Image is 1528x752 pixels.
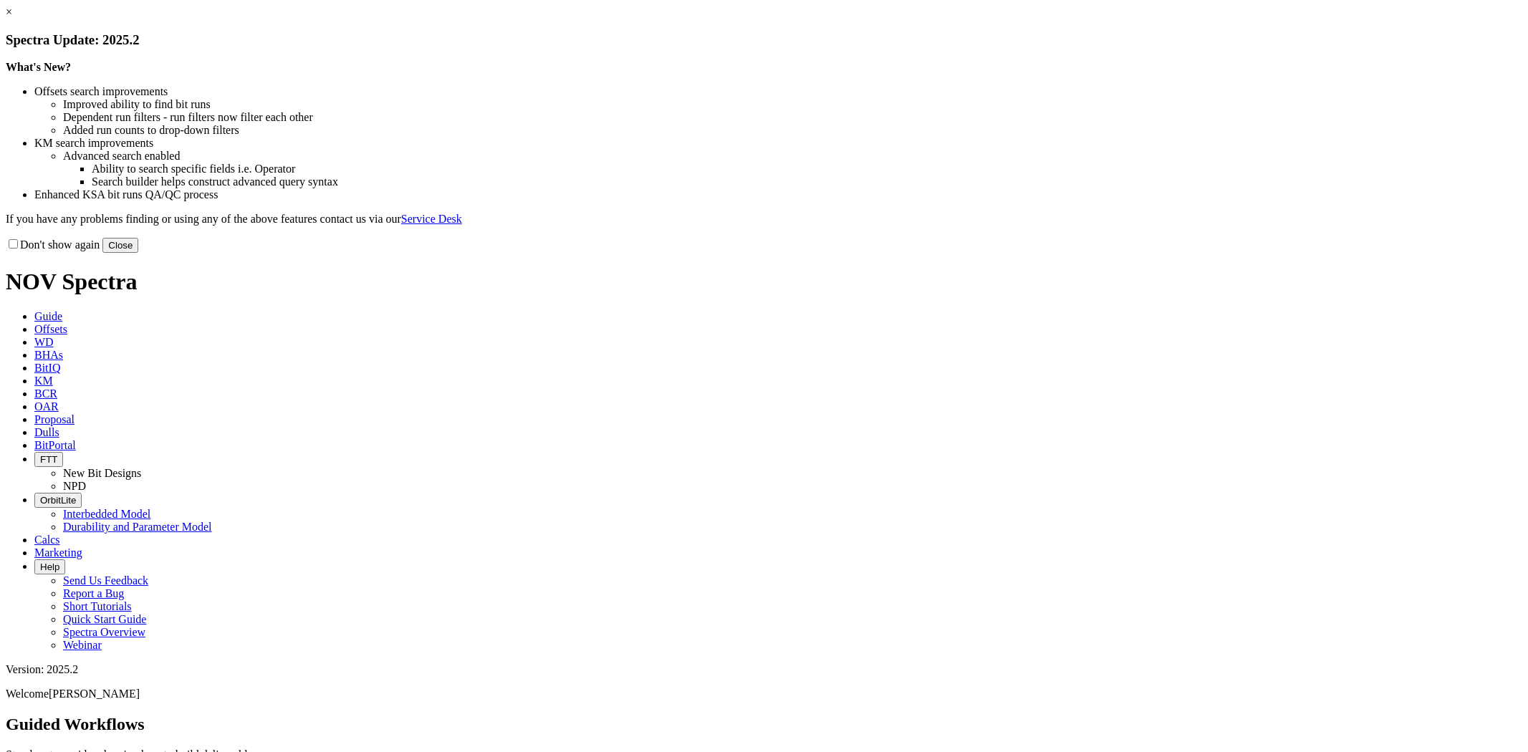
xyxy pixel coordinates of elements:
div: Version: 2025.2 [6,663,1522,676]
span: [PERSON_NAME] [49,688,140,700]
label: Don't show again [6,238,100,251]
span: OrbitLite [40,495,76,506]
p: If you have any problems finding or using any of the above features contact us via our [6,213,1522,226]
span: WD [34,336,54,348]
li: Search builder helps construct advanced query syntax [92,175,1522,188]
button: Close [102,238,138,253]
a: Short Tutorials [63,600,132,612]
span: BitIQ [34,362,60,374]
li: Offsets search improvements [34,85,1522,98]
span: Calcs [34,534,60,546]
a: Interbedded Model [63,508,150,520]
a: Service Desk [401,213,462,225]
a: Send Us Feedback [63,574,148,587]
span: Guide [34,310,62,322]
li: Dependent run filters - run filters now filter each other [63,111,1522,124]
a: NPD [63,480,86,492]
a: Report a Bug [63,587,124,599]
li: Enhanced KSA bit runs QA/QC process [34,188,1522,201]
span: OAR [34,400,59,413]
li: Ability to search specific fields i.e. Operator [92,163,1522,175]
a: Webinar [63,639,102,651]
a: × [6,6,12,18]
li: Advanced search enabled [63,150,1522,163]
strong: What's New? [6,61,71,73]
h1: NOV Spectra [6,269,1522,295]
li: Added run counts to drop-down filters [63,124,1522,137]
li: KM search improvements [34,137,1522,150]
span: KM [34,375,53,387]
li: Improved ability to find bit runs [63,98,1522,111]
span: BHAs [34,349,63,361]
a: New Bit Designs [63,467,141,479]
h3: Spectra Update: 2025.2 [6,32,1522,48]
p: Welcome [6,688,1522,700]
span: Dulls [34,426,59,438]
a: Spectra Overview [63,626,145,638]
span: Marketing [34,546,82,559]
span: Help [40,561,59,572]
span: FTT [40,454,57,465]
span: BitPortal [34,439,76,451]
a: Quick Start Guide [63,613,146,625]
span: BCR [34,387,57,400]
a: Durability and Parameter Model [63,521,212,533]
h2: Guided Workflows [6,715,1522,734]
input: Don't show again [9,239,18,249]
span: Offsets [34,323,67,335]
span: Proposal [34,413,75,425]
